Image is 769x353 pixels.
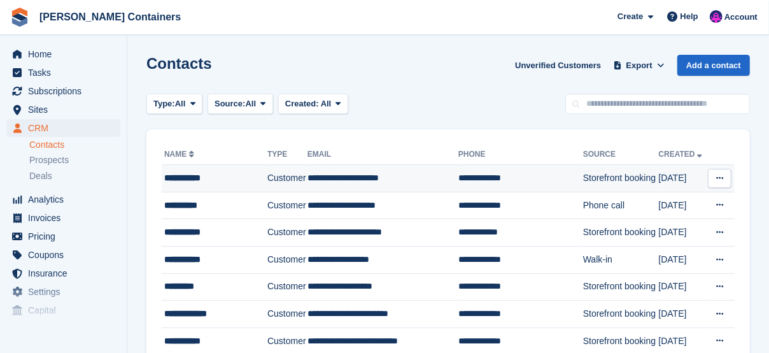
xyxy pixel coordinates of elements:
[659,246,707,273] td: [DATE]
[28,227,104,245] span: Pricing
[659,219,707,247] td: [DATE]
[267,246,307,273] td: Customer
[28,119,104,137] span: CRM
[146,94,202,115] button: Type: All
[6,246,120,264] a: menu
[175,97,186,110] span: All
[583,165,659,192] td: Storefront booking
[28,191,104,208] span: Analytics
[267,165,307,192] td: Customer
[710,10,723,23] img: Claire Wilson
[583,219,659,247] td: Storefront booking
[659,150,705,159] a: Created
[28,64,104,82] span: Tasks
[29,154,69,166] span: Prospects
[583,246,659,273] td: Walk-in
[724,11,758,24] span: Account
[29,170,52,182] span: Deals
[458,145,583,165] th: Phone
[6,209,120,227] a: menu
[153,97,175,110] span: Type:
[246,97,257,110] span: All
[28,45,104,63] span: Home
[626,59,653,72] span: Export
[29,154,120,167] a: Prospects
[10,8,29,27] img: stora-icon-8386f47178a22dfd0bd8f6a31ec36ba5ce8667c1dd55bd0f319d3a0aa187defe.svg
[6,119,120,137] a: menu
[510,55,606,76] a: Unverified Customers
[6,283,120,301] a: menu
[28,283,104,301] span: Settings
[28,301,104,319] span: Capital
[583,273,659,301] td: Storefront booking
[267,219,307,247] td: Customer
[659,165,707,192] td: [DATE]
[34,6,186,27] a: [PERSON_NAME] Containers
[29,169,120,183] a: Deals
[267,273,307,301] td: Customer
[6,64,120,82] a: menu
[583,145,659,165] th: Source
[6,264,120,282] a: menu
[307,145,458,165] th: Email
[659,273,707,301] td: [DATE]
[583,192,659,219] td: Phone call
[659,301,707,328] td: [DATE]
[285,99,319,108] span: Created:
[29,139,120,151] a: Contacts
[28,264,104,282] span: Insurance
[617,10,643,23] span: Create
[28,101,104,119] span: Sites
[6,191,120,208] a: menu
[267,301,307,328] td: Customer
[677,55,750,76] a: Add a contact
[6,45,120,63] a: menu
[146,55,212,72] h1: Contacts
[208,94,273,115] button: Source: All
[6,101,120,119] a: menu
[278,94,348,115] button: Created: All
[6,227,120,245] a: menu
[6,301,120,319] a: menu
[267,192,307,219] td: Customer
[267,145,307,165] th: Type
[6,82,120,100] a: menu
[681,10,698,23] span: Help
[321,99,332,108] span: All
[611,55,667,76] button: Export
[659,192,707,219] td: [DATE]
[215,97,245,110] span: Source:
[28,246,104,264] span: Coupons
[28,209,104,227] span: Invoices
[583,301,659,328] td: Storefront booking
[164,150,197,159] a: Name
[28,82,104,100] span: Subscriptions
